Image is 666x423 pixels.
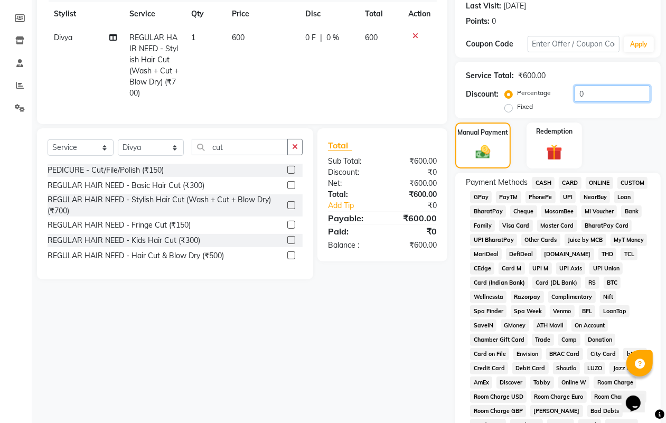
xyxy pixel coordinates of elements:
[511,305,546,317] span: Spa Week
[537,220,577,232] span: Master Card
[320,240,382,251] div: Balance :
[466,1,501,12] div: Last Visit:
[466,177,528,188] span: Payment Methods
[402,2,437,26] th: Action
[550,305,575,317] span: Venmo
[499,262,525,275] span: Card M
[624,36,654,52] button: Apply
[501,319,529,332] span: GMoney
[517,88,551,98] label: Percentage
[580,191,610,203] span: NearBuy
[470,391,527,403] span: Room Charge USD
[521,234,560,246] span: Other Cards
[541,143,567,162] img: _gift.svg
[320,200,393,211] a: Add Tip
[621,205,642,218] span: Bank
[470,348,509,360] span: Card on File
[581,220,632,232] span: BharatPay Card
[320,178,382,189] div: Net:
[510,205,537,218] span: Cheque
[299,2,359,26] th: Disc
[48,180,204,191] div: REGULAR HAIR NEED - Basic Hair Cut (₹300)
[499,220,533,232] span: Visa Card
[470,291,506,303] span: Wellnessta
[393,200,445,211] div: ₹0
[382,240,445,251] div: ₹600.00
[560,191,576,203] span: UPI
[191,33,195,42] span: 1
[585,277,599,289] span: RS
[305,32,316,43] span: 0 F
[320,156,382,167] div: Sub Total:
[548,291,596,303] span: Complimentary
[226,2,299,26] th: Price
[320,225,382,238] div: Paid:
[530,405,583,417] span: [PERSON_NAME]
[558,377,590,389] span: Online W
[470,334,528,346] span: Chamber Gift Card
[470,362,508,374] span: Credit Card
[470,405,526,417] span: Room Charge GBP
[328,140,352,151] span: Total
[382,212,445,224] div: ₹600.00
[533,319,567,332] span: ATH Movil
[458,128,509,137] label: Manual Payment
[470,262,494,275] span: CEdge
[382,225,445,238] div: ₹0
[532,177,555,189] span: CASH
[546,348,583,360] span: BRAC Card
[556,262,586,275] span: UPI Axis
[536,127,573,136] label: Redemption
[584,362,606,374] span: LUZO
[470,205,506,218] span: BharatPay
[609,362,643,374] span: Jazz Cash
[320,167,382,178] div: Discount:
[565,234,606,246] span: Juice by MCB
[599,305,630,317] span: LoanTap
[192,139,288,155] input: Search or Scan
[586,177,613,189] span: ONLINE
[470,234,517,246] span: UPI BharatPay
[511,291,544,303] span: Razorpay
[466,89,499,100] div: Discount:
[506,248,537,260] span: DefiDeal
[48,220,191,231] div: REGULAR HAIR NEED - Fringe Cut (₹150)
[496,377,526,389] span: Discover
[518,70,546,81] div: ₹600.00
[532,334,554,346] span: Trade
[492,16,496,27] div: 0
[623,348,647,360] span: bKash
[382,178,445,189] div: ₹600.00
[512,362,549,374] span: Debit Card
[365,33,378,42] span: 600
[513,348,542,360] span: Envision
[591,391,646,403] span: Room Charge EGP
[587,348,620,360] span: City Card
[48,235,200,246] div: REGULAR HAIR NEED - Kids Hair Cut (₹300)
[532,277,581,289] span: Card (DL Bank)
[466,70,514,81] div: Service Total:
[382,167,445,178] div: ₹0
[48,2,123,26] th: Stylist
[320,212,382,224] div: Payable:
[129,33,179,98] span: REGULAR HAIR NEED - Stylish Hair Cut (Wash + Cut + Blow Dry) (₹700)
[326,32,339,43] span: 0 %
[579,305,596,317] span: BFL
[466,39,527,50] div: Coupon Code
[589,262,623,275] span: UPI Union
[185,2,226,26] th: Qty
[600,291,617,303] span: Nift
[470,377,492,389] span: AmEx
[470,220,495,232] span: Family
[320,32,322,43] span: |
[614,191,634,203] span: Loan
[470,248,502,260] span: MariDeal
[503,1,526,12] div: [DATE]
[611,234,648,246] span: MyT Money
[470,191,492,203] span: GPay
[541,205,577,218] span: MosamBee
[581,205,617,218] span: MI Voucher
[517,102,533,111] label: Fixed
[382,156,445,167] div: ₹600.00
[571,319,608,332] span: On Account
